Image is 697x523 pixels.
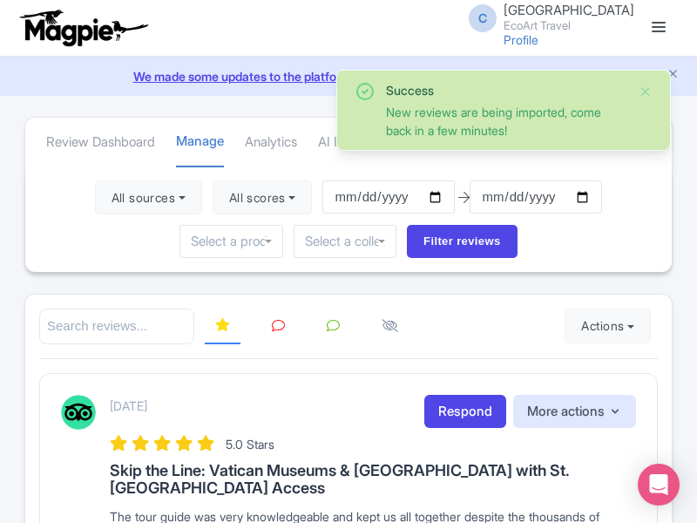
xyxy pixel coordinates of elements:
[110,397,147,415] p: [DATE]
[95,180,202,215] button: All sources
[458,3,634,31] a: C [GEOGRAPHIC_DATA] EcoArt Travel
[176,118,224,167] a: Manage
[39,309,194,344] input: Search reviews...
[504,20,634,31] small: EcoArt Travel
[16,9,151,47] img: logo-ab69f6fb50320c5b225c76a69d11143b.png
[386,81,625,99] div: Success
[565,309,651,343] button: Actions
[667,65,680,85] button: Close announcement
[318,119,378,166] a: AI Insights
[245,119,297,166] a: Analytics
[213,180,313,215] button: All scores
[513,395,636,429] button: More actions
[61,395,96,430] img: Tripadvisor Logo
[10,67,687,85] a: We made some updates to the platform. Read more about the new layout
[504,32,538,47] a: Profile
[305,234,385,249] input: Select a collection
[226,437,274,452] span: 5.0 Stars
[110,462,636,497] h3: Skip the Line: Vatican Museums & [GEOGRAPHIC_DATA] with St. [GEOGRAPHIC_DATA] Access
[46,119,155,166] a: Review Dashboard
[639,81,653,102] button: Close
[407,225,518,258] input: Filter reviews
[386,103,625,139] div: New reviews are being imported, come back in a few minutes!
[469,4,497,32] span: C
[424,395,506,429] a: Respond
[504,2,634,18] span: [GEOGRAPHIC_DATA]
[191,234,271,249] input: Select a product
[638,464,680,506] div: Open Intercom Messenger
